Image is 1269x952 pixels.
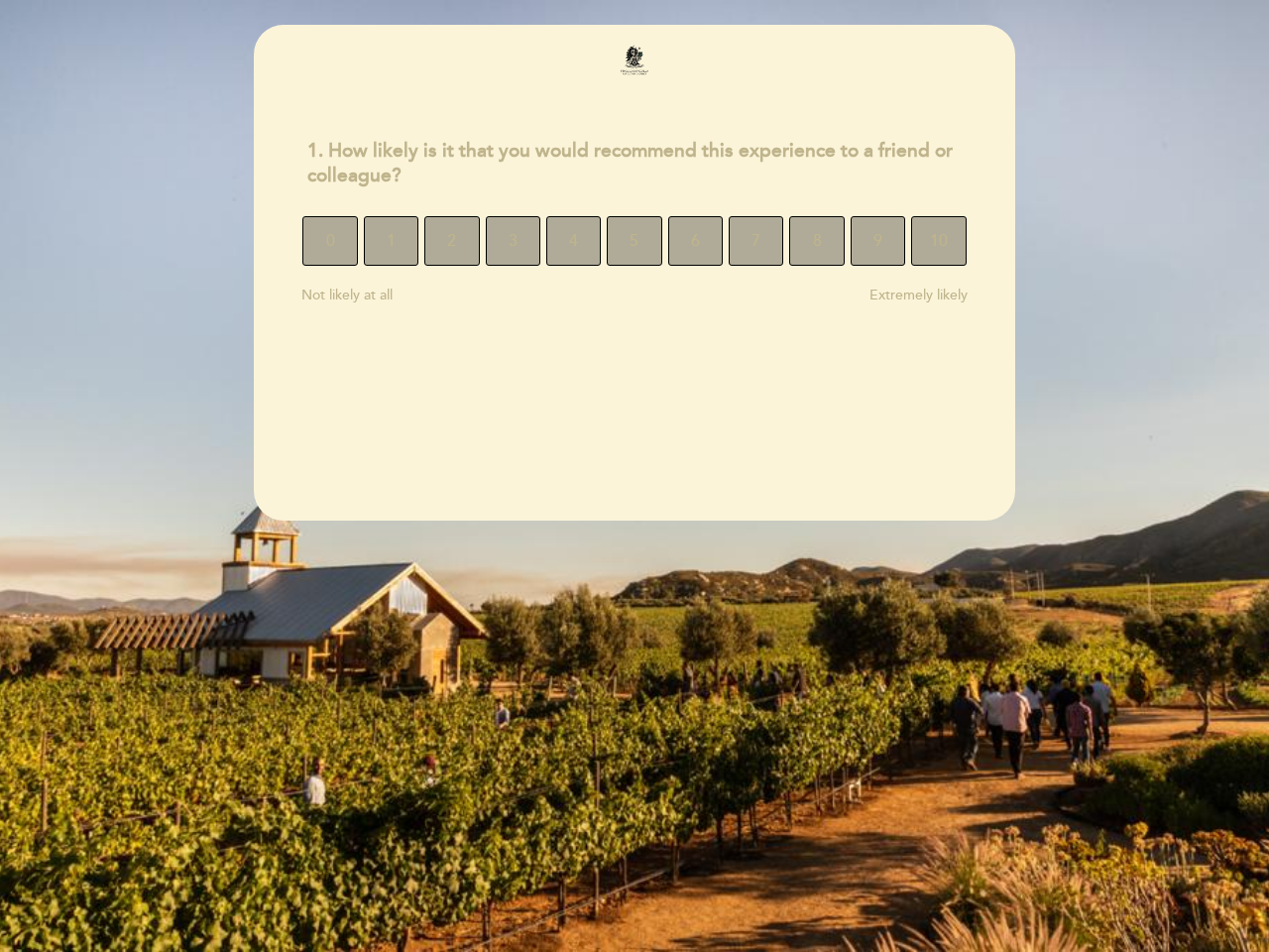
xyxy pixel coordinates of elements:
span: 2 [447,213,456,269]
button: 5 [607,216,661,266]
span: 6 [691,213,700,269]
span: 5 [630,213,638,269]
span: 7 [751,213,760,269]
button: 4 [546,216,601,266]
button: 9 [851,216,905,266]
button: 10 [911,216,966,266]
button: 3 [486,216,540,266]
span: Not likely at all [301,287,393,303]
img: header_1717017218.png [565,45,704,75]
span: 10 [930,213,948,269]
div: 1. How likely is it that you would recommend this experience to a friend or colleague? [291,127,977,200]
span: Extremely likely [869,287,968,303]
span: 1 [387,213,396,269]
button: 1 [364,216,418,266]
span: 3 [509,213,518,269]
button: 6 [668,216,723,266]
button: 0 [302,216,357,266]
span: 9 [873,213,882,269]
span: 0 [326,213,335,269]
button: 8 [789,216,844,266]
span: 4 [569,213,578,269]
span: 8 [813,213,822,269]
button: 2 [424,216,479,266]
button: 7 [729,216,783,266]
